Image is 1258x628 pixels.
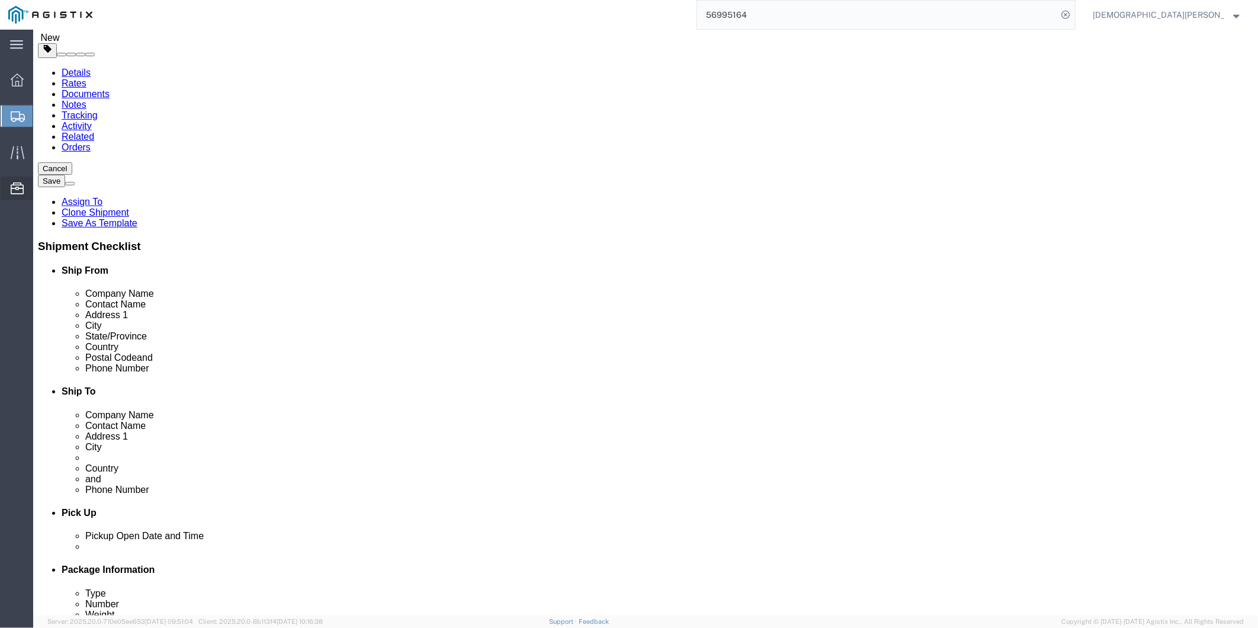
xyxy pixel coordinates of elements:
[697,1,1057,29] input: Search for shipment number, reference number
[579,618,609,625] a: Feedback
[1092,8,1241,22] button: [DEMOGRAPHIC_DATA][PERSON_NAME]
[1061,617,1244,627] span: Copyright © [DATE]-[DATE] Agistix Inc., All Rights Reserved
[277,618,323,625] span: [DATE] 10:16:38
[8,6,92,24] img: logo
[198,618,323,625] span: Client: 2025.20.0-8b113f4
[145,618,193,625] span: [DATE] 09:51:04
[33,30,1258,616] iframe: FS Legacy Container
[549,618,579,625] a: Support
[1093,8,1224,21] span: Christian Ovalles
[47,618,193,625] span: Server: 2025.20.0-710e05ee653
